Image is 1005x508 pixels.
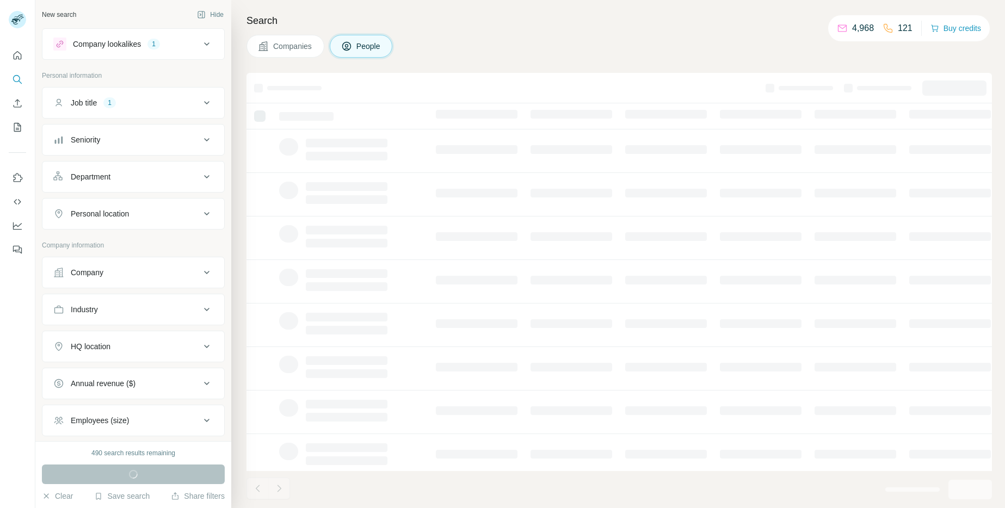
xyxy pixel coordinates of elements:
[273,41,313,52] span: Companies
[103,98,116,108] div: 1
[42,90,224,116] button: Job title1
[42,10,76,20] div: New search
[147,39,160,49] div: 1
[71,341,110,352] div: HQ location
[71,304,98,315] div: Industry
[9,94,26,113] button: Enrich CSV
[42,201,224,227] button: Personal location
[71,267,103,278] div: Company
[930,21,981,36] button: Buy credits
[42,164,224,190] button: Department
[42,370,224,397] button: Annual revenue ($)
[42,407,224,433] button: Employees (size)
[9,240,26,259] button: Feedback
[42,127,224,153] button: Seniority
[71,415,129,426] div: Employees (size)
[42,296,224,323] button: Industry
[189,7,231,23] button: Hide
[71,97,97,108] div: Job title
[71,134,100,145] div: Seniority
[71,208,129,219] div: Personal location
[9,117,26,137] button: My lists
[9,46,26,65] button: Quick start
[42,333,224,360] button: HQ location
[42,71,225,80] p: Personal information
[91,448,175,458] div: 490 search results remaining
[852,22,874,35] p: 4,968
[42,491,73,501] button: Clear
[9,216,26,236] button: Dashboard
[42,31,224,57] button: Company lookalikes1
[71,171,110,182] div: Department
[42,240,225,250] p: Company information
[71,378,135,389] div: Annual revenue ($)
[356,41,381,52] span: People
[171,491,225,501] button: Share filters
[9,192,26,212] button: Use Surfe API
[42,259,224,286] button: Company
[9,70,26,89] button: Search
[73,39,141,49] div: Company lookalikes
[246,13,992,28] h4: Search
[9,168,26,188] button: Use Surfe on LinkedIn
[898,22,912,35] p: 121
[94,491,150,501] button: Save search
